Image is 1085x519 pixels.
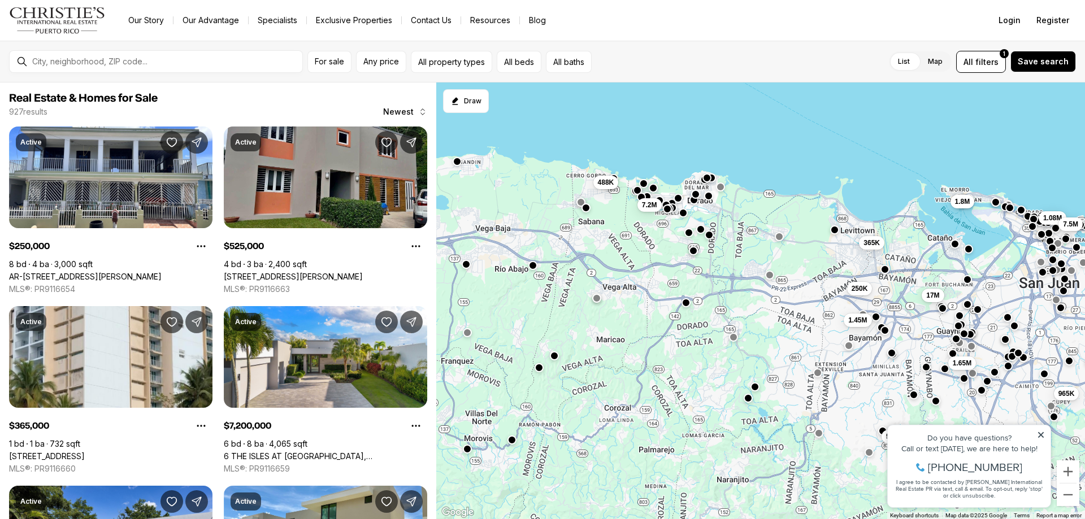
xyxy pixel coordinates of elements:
[951,195,975,208] button: 1.8M
[190,235,212,258] button: Property options
[546,51,592,73] button: All baths
[405,415,427,437] button: Property options
[356,51,406,73] button: Any price
[844,313,871,327] button: 1.45M
[1039,211,1066,225] button: 1.08M
[376,101,434,123] button: Newest
[405,235,427,258] button: Property options
[1063,220,1078,229] span: 7.5M
[955,197,970,206] span: 1.8M
[922,289,944,302] button: 17M
[46,53,141,64] span: [PHONE_NUMBER]
[363,57,399,66] span: Any price
[1036,512,1082,518] a: Report a map error
[1030,9,1076,32] button: Register
[383,107,414,116] span: Newest
[642,200,657,210] span: 7.2M
[852,284,868,293] span: 250K
[185,490,208,513] button: Share Property
[9,451,85,461] a: 6165 AVENIDA ISLA VERDE, CAROLINA PR, 00979
[224,451,427,461] a: 6 THE ISLES AT DORADO BEACH, DORADO PR, 00646
[20,317,42,326] p: Active
[20,138,42,147] p: Active
[402,12,461,28] button: Contact Us
[375,131,398,154] button: Save Property: 831 PABLO SILVAS
[1054,387,1079,400] button: 965K
[235,497,257,506] p: Active
[975,56,999,68] span: filters
[9,7,106,34] img: logo
[953,359,971,368] span: 1.65M
[20,497,42,506] p: Active
[375,311,398,333] button: Save Property: 6 THE ISLES AT DORADO BEACH
[948,356,976,370] button: 1.65M
[1010,51,1076,72] button: Save search
[119,12,173,28] a: Our Story
[847,282,873,295] button: 250K
[443,89,489,113] button: Start drawing
[956,51,1006,73] button: Allfilters1
[249,12,306,28] a: Specialists
[1018,57,1069,66] span: Save search
[160,131,183,154] button: Save Property: AR-10 CALLE 37 REPARTO TERESITA
[375,490,398,513] button: Save Property: 9VRC+GP RIVIERA
[598,178,614,187] span: 488K
[224,272,363,282] a: 831 PABLO SILVAS, BAYAMON PR, 00960
[520,12,555,28] a: Blog
[1058,389,1075,398] span: 965K
[235,138,257,147] p: Active
[1003,49,1005,58] span: 1
[945,512,1007,518] span: Map data ©2025 Google
[235,317,257,326] p: Active
[863,238,880,247] span: 365K
[160,490,183,513] button: Save Property: 1 Street PASEO MAYOR #E-19
[848,316,867,325] span: 1.45M
[190,415,212,437] button: Property options
[461,12,519,28] a: Resources
[307,12,401,28] a: Exclusive Properties
[1043,213,1062,223] span: 1.08M
[185,131,208,154] button: Share Property
[1014,512,1030,518] a: Terms (opens in new tab)
[400,490,423,513] button: Share Property
[400,311,423,333] button: Share Property
[185,311,208,333] button: Share Property
[400,131,423,154] button: Share Property
[926,291,939,300] span: 17M
[964,56,973,68] span: All
[173,12,248,28] a: Our Advantage
[160,311,183,333] button: Save Property: 6165 AVENIDA ISLA VERDE
[497,51,541,73] button: All beds
[919,51,952,72] label: Map
[1057,460,1079,483] button: Zoom in
[1036,16,1069,25] span: Register
[593,176,619,189] button: 488K
[12,36,163,44] div: Call or text [DATE], we are here to help!
[889,51,919,72] label: List
[9,272,162,282] a: AR-10 CALLE 37 REPARTO TERESITA, BAYAMON PR, 00961
[637,198,662,212] button: 7.2M
[9,107,47,116] p: 927 results
[1057,483,1079,506] button: Zoom out
[14,69,161,91] span: I agree to be contacted by [PERSON_NAME] International Real Estate PR via text, call & email. To ...
[315,57,344,66] span: For sale
[1058,217,1083,231] button: 7.5M
[307,51,351,73] button: For sale
[411,51,492,73] button: All property types
[999,16,1021,25] span: Login
[859,236,884,250] button: 365K
[9,93,158,104] span: Real Estate & Homes for Sale
[992,9,1027,32] button: Login
[12,25,163,33] div: Do you have questions?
